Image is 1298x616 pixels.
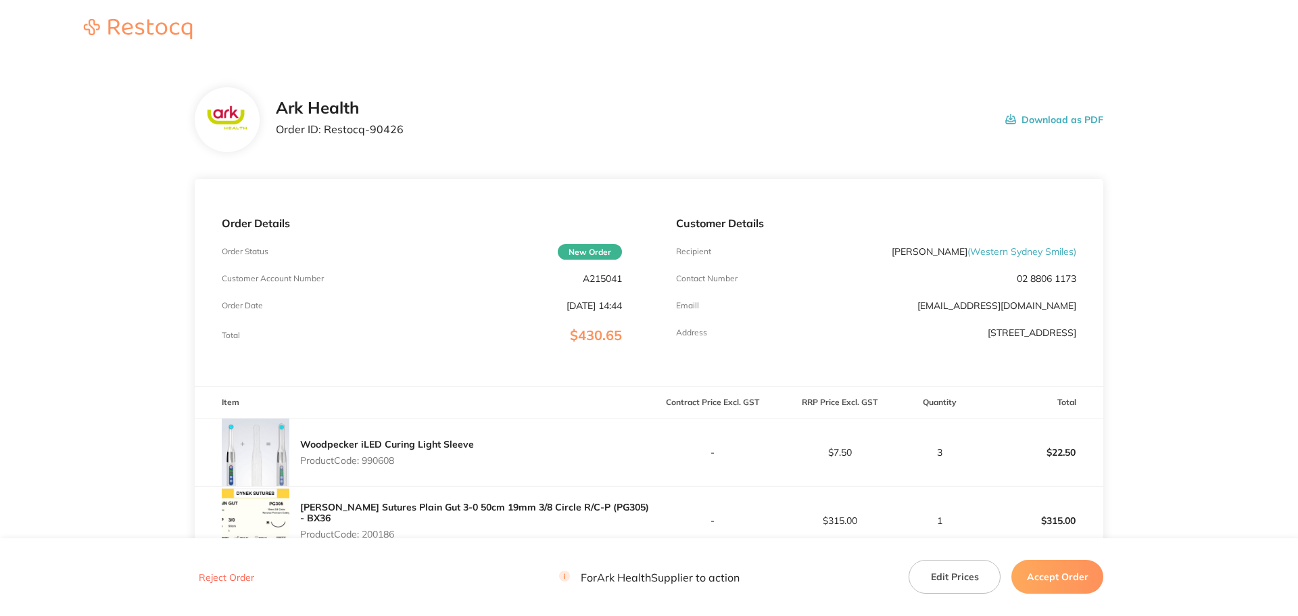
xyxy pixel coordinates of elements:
th: Quantity [903,387,976,419]
p: Address [676,328,707,337]
p: [PERSON_NAME] [892,246,1076,257]
p: - [650,515,775,526]
button: Download as PDF [1005,99,1103,141]
p: [DATE] 14:44 [567,300,622,311]
p: 3 [904,447,976,458]
img: dTJqaGJleQ [222,487,289,554]
p: Order Status [222,247,268,256]
p: $22.50 [977,436,1103,469]
span: ( Western Sydney Smiles ) [967,245,1076,258]
p: 1 [904,515,976,526]
a: [PERSON_NAME] Sutures Plain Gut 3-0 50cm 19mm 3/8 Circle R/C-P (PG305) - BX36 [300,501,649,524]
th: Item [195,387,649,419]
p: Product Code: 990608 [300,455,474,466]
a: Woodpecker iLED Curing Light Sleeve [300,438,474,450]
p: Total [222,331,240,340]
p: A215041 [583,273,622,284]
img: Restocq logo [70,19,206,39]
th: Total [976,387,1103,419]
p: Customer Account Number [222,274,324,283]
img: b2dhaXlvdQ [222,419,289,486]
th: Contract Price Excl. GST [649,387,776,419]
p: [STREET_ADDRESS] [988,327,1076,338]
span: $430.65 [570,327,622,343]
p: Contact Number [676,274,738,283]
p: Order Details [222,217,622,229]
h2: Ark Health [276,99,404,118]
p: Recipient [676,247,711,256]
p: Order Date [222,301,263,310]
p: Order ID: Restocq- 90426 [276,123,404,135]
p: For Ark Health Supplier to action [559,571,740,584]
p: Customer Details [676,217,1076,229]
th: RRP Price Excl. GST [776,387,903,419]
p: Emaill [676,301,699,310]
a: [EMAIL_ADDRESS][DOMAIN_NAME] [917,300,1076,312]
p: $315.00 [777,515,903,526]
p: $315.00 [977,504,1103,537]
img: c3FhZTAyaA [205,104,249,135]
p: $7.50 [777,447,903,458]
p: - [650,447,775,458]
button: Edit Prices [909,560,1001,594]
button: Reject Order [195,571,258,584]
span: New Order [558,244,622,260]
p: Product Code: 200186 [300,529,649,540]
p: 02 8806 1173 [1017,273,1076,284]
button: Accept Order [1011,560,1103,594]
a: Restocq logo [70,19,206,41]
